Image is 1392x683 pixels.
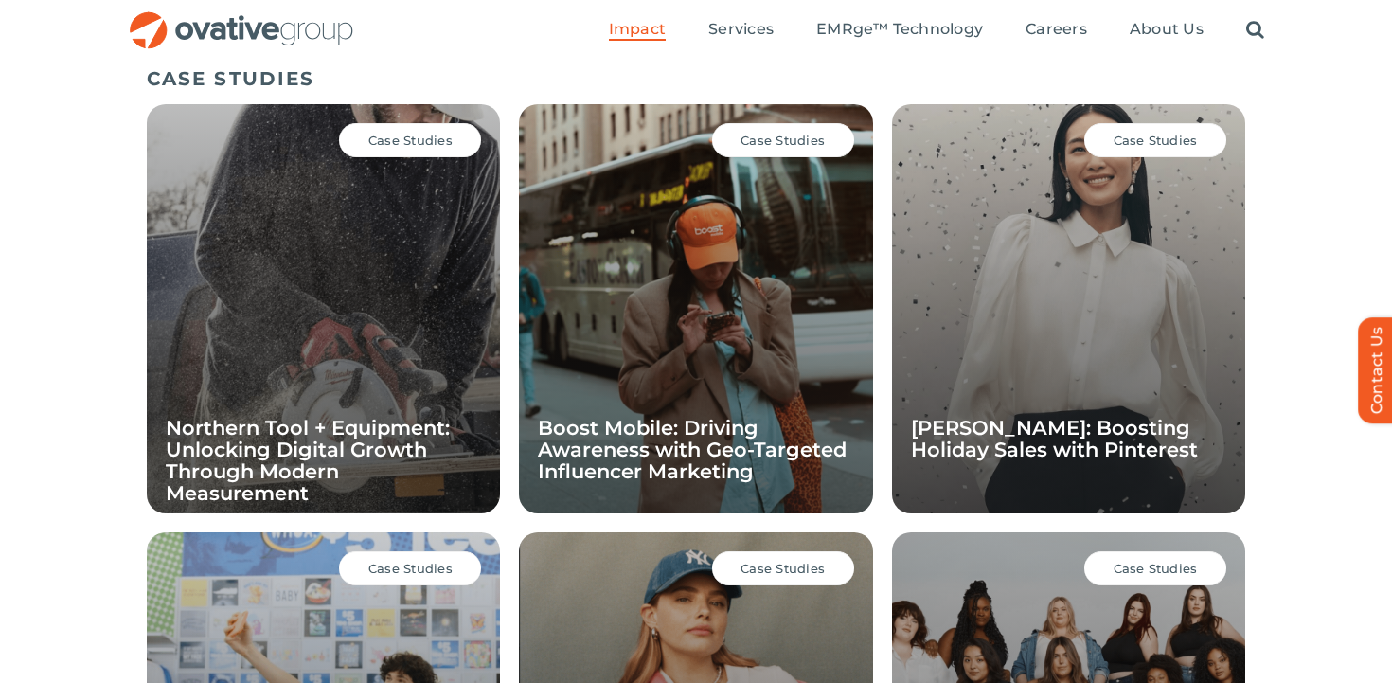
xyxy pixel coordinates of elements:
[609,20,666,41] a: Impact
[708,20,774,39] span: Services
[538,416,847,483] a: Boost Mobile: Driving Awareness with Geo-Targeted Influencer Marketing
[816,20,983,41] a: EMRge™ Technology
[1130,20,1204,39] span: About Us
[147,67,1245,90] h5: CASE STUDIES
[1246,20,1264,41] a: Search
[1130,20,1204,41] a: About Us
[816,20,983,39] span: EMRge™ Technology
[1026,20,1087,41] a: Careers
[166,416,450,505] a: Northern Tool + Equipment: Unlocking Digital Growth Through Modern Measurement
[911,416,1198,461] a: [PERSON_NAME]: Boosting Holiday Sales with Pinterest
[128,9,355,27] a: OG_Full_horizontal_RGB
[708,20,774,41] a: Services
[609,20,666,39] span: Impact
[1026,20,1087,39] span: Careers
